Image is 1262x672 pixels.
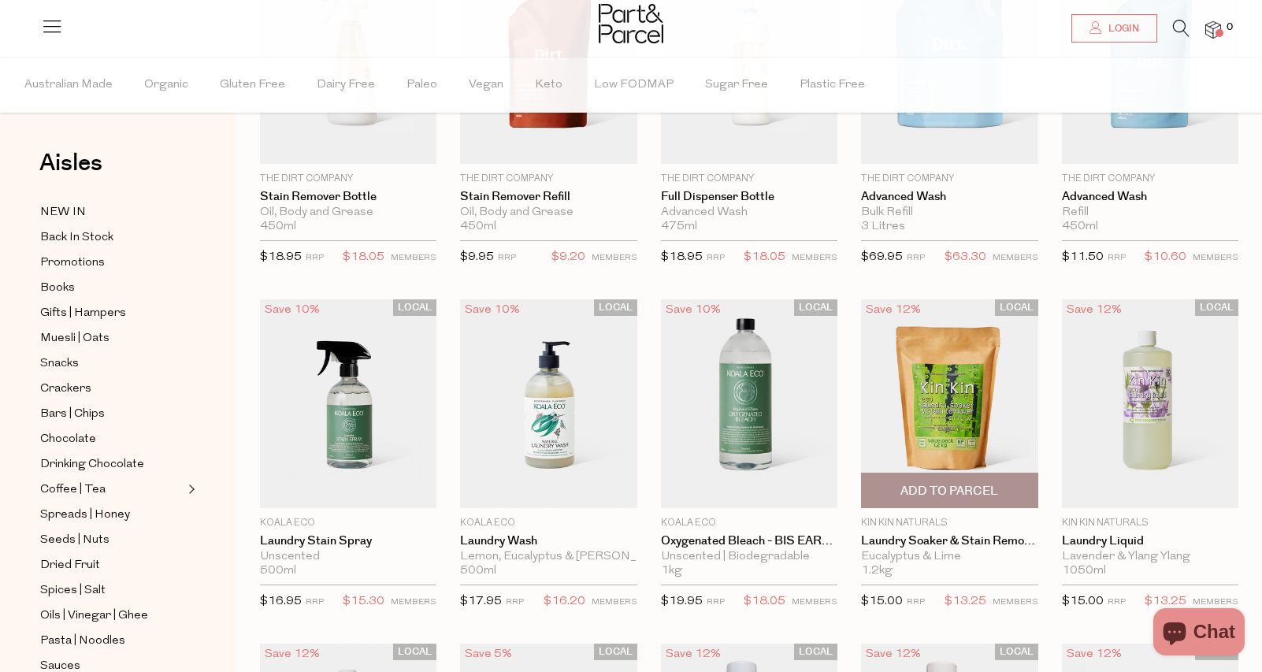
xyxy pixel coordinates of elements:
span: Promotions [40,254,105,273]
span: Gifts | Hampers [40,304,126,323]
span: $15.00 [861,596,903,607]
a: Login [1071,14,1157,43]
a: Back In Stock [40,228,184,247]
span: Seeds | Nuts [40,531,109,550]
div: Advanced Wash [661,206,837,220]
button: Add To Parcel [861,473,1037,508]
div: Save 12% [861,299,926,321]
span: Plastic Free [800,58,865,113]
span: Australian Made [24,58,113,113]
span: 0 [1223,20,1237,35]
span: LOCAL [794,644,837,660]
span: Drinking Chocolate [40,455,144,474]
span: Spices | Salt [40,581,106,600]
span: Dairy Free [317,58,375,113]
span: Dried Fruit [40,556,100,575]
a: Snacks [40,354,184,373]
a: Drinking Chocolate [40,455,184,474]
p: Koala Eco [260,516,436,530]
span: LOCAL [794,299,837,316]
span: Paleo [406,58,437,113]
a: 0 [1205,21,1221,38]
span: LOCAL [1195,299,1238,316]
span: $69.95 [861,251,903,263]
span: 475ml [661,220,697,234]
div: Oil, Body and Grease [460,206,637,220]
span: $18.05 [343,247,384,268]
span: Vegan [469,58,503,113]
span: NEW IN [40,203,86,222]
p: The Dirt Company [661,172,837,186]
a: Full Dispenser Bottle [661,190,837,204]
a: Laundry Liquid [1062,534,1238,548]
span: $13.25 [945,592,986,612]
span: Add To Parcel [900,483,998,499]
span: Bars | Chips [40,405,105,424]
span: Snacks [40,355,79,373]
a: NEW IN [40,202,184,222]
small: RRP [707,598,725,607]
small: RRP [907,598,925,607]
a: Coffee | Tea [40,480,184,499]
a: Oxygenated Bleach - BIS EARLY AUG [661,534,837,548]
small: RRP [1108,598,1126,607]
img: Laundry Soaker & Stain Remover [861,299,1037,508]
span: 500ml [460,564,496,578]
div: Save 12% [661,644,726,665]
span: $19.95 [661,596,703,607]
span: $18.95 [661,251,703,263]
span: LOCAL [393,299,436,316]
img: Laundry Liquid [1062,299,1238,508]
a: Laundry Stain Spray [260,534,436,548]
span: $63.30 [945,247,986,268]
div: Bulk Refill [861,206,1037,220]
a: Gifts | Hampers [40,303,184,323]
p: The Dirt Company [1062,172,1238,186]
span: 1kg [661,564,682,578]
a: Stain Remover Bottle [260,190,436,204]
div: Lemon, Eucalyptus & [PERSON_NAME] [460,550,637,564]
small: RRP [907,254,925,262]
div: Unscented | Biodegradable [661,550,837,564]
div: Lavender & Ylang Ylang [1062,550,1238,564]
span: Chocolate [40,430,96,449]
span: Muesli | Oats [40,329,109,348]
a: Chocolate [40,429,184,449]
small: MEMBERS [792,254,837,262]
span: 450ml [260,220,296,234]
span: $17.95 [460,596,502,607]
span: 1050ml [1062,564,1106,578]
div: Save 10% [661,299,726,321]
span: LOCAL [594,299,637,316]
span: LOCAL [995,644,1038,660]
small: MEMBERS [792,598,837,607]
span: Organic [144,58,188,113]
a: Pasta | Noodles [40,631,184,651]
a: Stain Remover Refill [460,190,637,204]
button: Expand/Collapse Coffee | Tea [184,480,195,499]
span: $9.95 [460,251,494,263]
small: RRP [707,254,725,262]
p: Koala Eco [460,516,637,530]
span: $15.30 [343,592,384,612]
small: MEMBERS [391,598,436,607]
p: The Dirt Company [460,172,637,186]
span: Gluten Free [220,58,285,113]
div: Eucalyptus & Lime [861,550,1037,564]
small: MEMBERS [993,254,1038,262]
div: Save 10% [460,299,525,321]
span: 500ml [260,564,296,578]
span: $15.00 [1062,596,1104,607]
small: MEMBERS [1193,254,1238,262]
span: $18.05 [744,592,785,612]
inbox-online-store-chat: Shopify online store chat [1149,608,1249,659]
a: Laundry Soaker & Stain Remover [861,534,1037,548]
span: $13.25 [1145,592,1186,612]
a: Advanced Wash [1062,190,1238,204]
span: $16.95 [260,596,302,607]
div: Refill [1062,206,1238,220]
span: $18.95 [260,251,302,263]
a: Aisles [39,151,102,191]
span: 450ml [1062,220,1098,234]
small: MEMBERS [592,254,637,262]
